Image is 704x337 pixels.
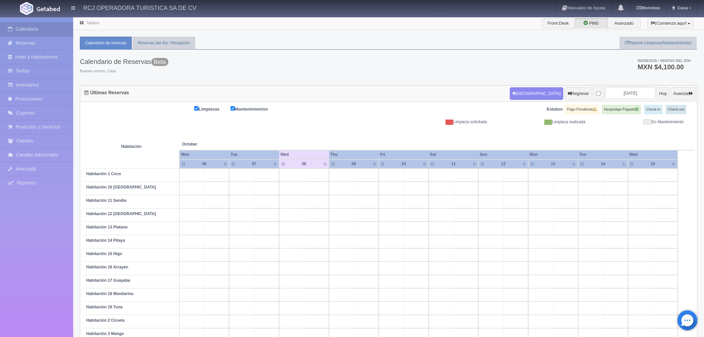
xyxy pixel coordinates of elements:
label: Estatus: [547,106,564,113]
a: Reservas del día / Recepción [132,37,195,50]
input: Limpiezas [194,106,199,111]
b: Habitación 15 Higo [86,251,122,256]
div: 15 [645,161,661,167]
img: Getabed [20,2,33,15]
label: Hospedaje Pagado [602,105,641,114]
label: Pago Pendiente [565,105,599,114]
img: Getabed [37,6,60,11]
b: Habitación 16 Arrayán [86,265,128,269]
div: 07 [247,161,262,167]
th: Wed [628,150,678,159]
button: ¡Comienza aquí! [647,18,694,28]
div: 08 [296,161,312,167]
button: Avanzar [671,87,696,100]
input: Mantenimientos [231,106,235,111]
div: 12 [495,161,511,167]
b: Habitación 2 Ciruela [86,318,124,323]
h4: RCJ OPERADORA TURISTICA SA DE CV [83,3,197,12]
h4: Últimas Reservas [84,90,129,95]
div: 14 [595,161,611,167]
th: Sun [478,150,528,159]
th: Tue [578,150,628,159]
span: Buenas noches, Casa. [80,69,168,74]
b: Habitación 13 Platano [86,225,128,229]
b: Habitación 17 Guayaba [86,278,130,283]
b: Habitación 3 Mango [86,331,124,336]
span: Beta [151,58,168,66]
th: Mon [179,150,229,159]
h3: Calendario de Reservas [80,58,168,65]
th: Tue [229,150,279,159]
div: 10 [396,161,412,167]
b: Habitación 10 [GEOGRAPHIC_DATA] [86,185,156,189]
label: Check-out [666,105,686,114]
div: 11 [446,161,461,167]
span: Casa [676,5,688,10]
b: Habitación 11 Sandia [86,198,126,203]
div: En Mantenimiento [590,119,689,125]
button: Regresar [565,87,592,100]
th: Sat [429,150,478,159]
label: Avanzado [608,18,641,28]
span: Ingresos / Ventas del día [637,59,691,63]
div: 13 [545,161,561,167]
label: PMS [575,18,608,28]
label: Front Desk [542,18,575,28]
div: Limpieza realizada [492,119,591,125]
button: [GEOGRAPHIC_DATA] [510,87,563,100]
b: Habitación 1 Coco [86,171,121,176]
a: Calendario de reservas [80,37,132,50]
th: Fri [379,150,429,159]
a: Reporte Limpiezas/Mantenimientos [619,37,697,50]
div: 09 [346,161,362,167]
span: October [182,142,276,147]
label: Mantenimientos [231,105,278,113]
div: 06 [197,161,212,167]
b: Monedas [636,5,660,10]
label: Check-in [644,105,662,114]
b: Habitación 14 Pitaya [86,238,125,243]
h3: MXN $4,100.00 [637,64,691,70]
strong: Habitación [121,144,141,149]
th: Thu [329,150,379,159]
a: Tablero [86,21,99,25]
th: Mon [528,150,578,159]
th: Wed [279,150,329,159]
b: Habitación 12 [GEOGRAPHIC_DATA] [86,211,156,216]
label: Limpiezas [194,105,230,113]
button: Hoy [656,87,669,100]
b: Habitación 19 Tuna [86,305,122,309]
b: Habitación 18 Mandarina [86,291,133,296]
div: Limpieza solicitada [394,119,492,125]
